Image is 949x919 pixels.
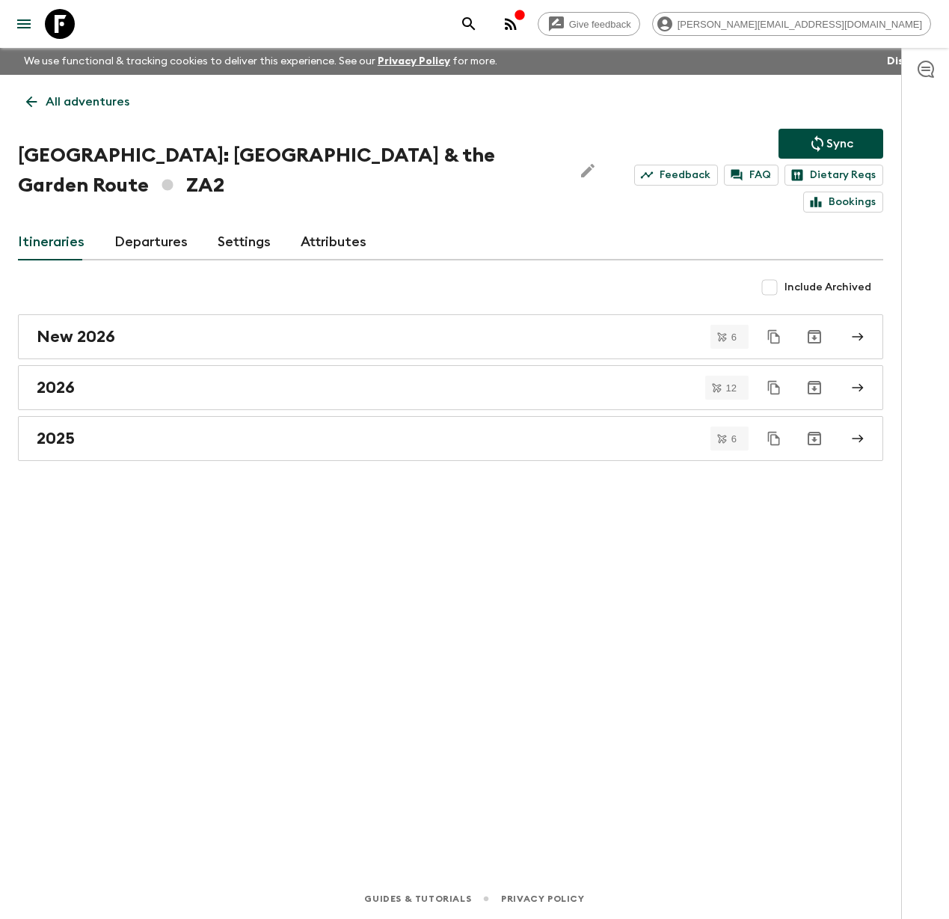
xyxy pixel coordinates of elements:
h2: New 2026 [37,327,115,346]
span: 12 [717,383,746,393]
span: [PERSON_NAME][EMAIL_ADDRESS][DOMAIN_NAME] [669,19,930,30]
h1: [GEOGRAPHIC_DATA]: [GEOGRAPHIC_DATA] & the Garden Route ZA2 [18,141,561,201]
p: All adventures [46,93,129,111]
a: Guides & Tutorials [364,891,471,907]
a: Give feedback [538,12,640,36]
h2: 2026 [37,378,75,397]
span: Give feedback [561,19,639,30]
a: 2026 [18,365,883,410]
a: Departures [114,225,188,260]
span: 6 [722,434,746,444]
span: 6 [722,332,746,342]
p: Sync [826,135,853,153]
button: Dismiss [883,51,931,72]
button: Duplicate [761,323,787,350]
a: Privacy Policy [501,891,584,907]
span: Include Archived [784,280,871,295]
button: Archive [799,424,829,454]
div: [PERSON_NAME][EMAIL_ADDRESS][DOMAIN_NAME] [652,12,931,36]
a: All adventures [18,87,138,117]
button: Sync adventure departures to the booking engine [778,129,883,159]
a: Feedback [634,165,718,186]
a: New 2026 [18,314,883,359]
a: Dietary Reqs [784,165,883,186]
a: Settings [218,225,271,260]
a: 2025 [18,416,883,461]
button: menu [9,9,39,39]
button: Edit Adventure Title [573,141,603,201]
button: Archive [799,322,829,352]
a: Attributes [301,225,366,260]
a: Privacy Policy [378,56,450,67]
button: Duplicate [761,374,787,401]
p: We use functional & tracking cookies to deliver this experience. See our for more. [18,48,503,75]
button: search adventures [454,9,484,39]
button: Duplicate [761,425,787,452]
h2: 2025 [37,429,75,448]
a: FAQ [724,165,778,186]
button: Archive [799,373,829,403]
a: Bookings [803,192,883,213]
a: Itineraries [18,225,85,260]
